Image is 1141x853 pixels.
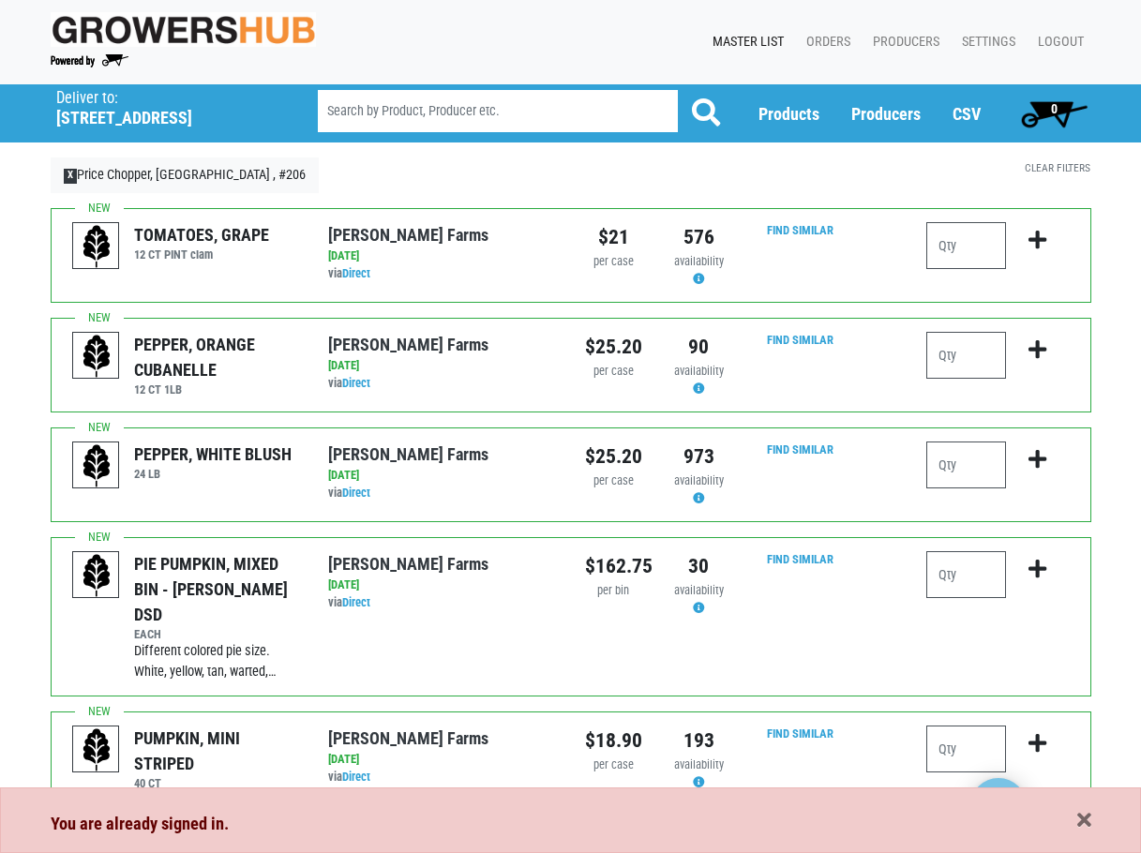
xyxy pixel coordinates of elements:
div: TOMATOES, GRAPE [134,222,269,247]
a: Find Similar [767,223,833,237]
a: Find Similar [767,552,833,566]
div: 973 [670,441,728,471]
a: Producers [858,24,947,60]
a: CSV [953,104,981,124]
p: Deliver to: [56,89,270,108]
div: $21 [585,222,642,252]
img: placeholder-variety-43d6402dacf2d531de610a020419775a.svg [73,726,120,773]
a: Direct [342,266,370,280]
a: Clear Filters [1025,161,1090,174]
input: Qty [926,726,1006,772]
div: [DATE] [328,576,556,594]
div: 193 [670,726,728,756]
img: placeholder-variety-43d6402dacf2d531de610a020419775a.svg [73,223,120,270]
a: 0 [1013,95,1096,132]
h5: [STREET_ADDRESS] [56,108,270,128]
a: Settings [947,24,1023,60]
a: Producers [851,104,921,124]
a: Direct [342,376,370,390]
a: Logout [1023,24,1091,60]
span: availability [674,583,724,597]
h6: 12 CT 1LB [134,382,300,397]
div: You are already signed in. [51,811,1091,837]
div: PEPPER, ORANGE CUBANELLE [134,332,300,382]
input: Qty [926,222,1006,269]
h6: 24 LB [134,467,292,481]
img: placeholder-variety-43d6402dacf2d531de610a020419775a.svg [73,333,120,380]
div: Different colored pie size. White, yellow, tan, warted, [134,641,300,681]
span: availability [674,473,724,487]
a: Find Similar [767,726,833,741]
input: Qty [926,551,1006,598]
div: $162.75 [585,551,642,581]
span: X [64,169,78,184]
a: [PERSON_NAME] Farms [328,444,488,464]
div: 90 [670,332,728,362]
span: … [268,664,277,680]
span: availability [674,364,724,378]
a: [PERSON_NAME] Farms [328,554,488,574]
div: 30 [670,551,728,581]
div: [DATE] [328,247,556,265]
h6: 12 CT PINT clam [134,247,269,262]
div: $25.20 [585,332,642,362]
div: 576 [670,222,728,252]
div: PIE PUMPKIN, MIXED BIN - [PERSON_NAME] DSD [134,551,300,627]
div: per case [585,363,642,381]
h6: EACH [134,627,300,641]
a: Orders [791,24,858,60]
div: [DATE] [328,357,556,375]
div: [DATE] [328,751,556,769]
h6: 40 CT [134,776,300,790]
a: XPrice Chopper, [GEOGRAPHIC_DATA] , #206 [51,157,320,193]
img: original-fc7597fdc6adbb9d0e2ae620e786d1a2.jpg [51,12,317,47]
div: via [328,485,556,502]
input: Search by Product, Producer etc. [318,90,678,132]
div: per bin [585,582,642,600]
div: via [328,375,556,393]
div: per case [585,756,642,774]
a: Find Similar [767,333,833,347]
div: [DATE] [328,467,556,485]
img: placeholder-variety-43d6402dacf2d531de610a020419775a.svg [73,552,120,599]
a: [PERSON_NAME] Farms [328,335,488,354]
a: Find Similar [767,442,833,456]
div: via [328,769,556,786]
a: Direct [342,770,370,784]
a: Products [758,104,819,124]
a: Direct [342,595,370,609]
a: [PERSON_NAME] Farms [328,728,488,748]
div: $25.20 [585,441,642,471]
input: Qty [926,441,1006,488]
div: per case [585,253,642,271]
div: PEPPER, WHITE BLUSH [134,441,292,467]
img: Powered by Big Wheelbarrow [51,54,128,67]
span: 0 [1051,101,1058,116]
span: Price Chopper, Rome , #206 (1790 Black River Blvd, Rome, NY 13440, USA) [56,84,284,128]
div: PUMPKIN, MINI STRIPED [134,726,300,776]
a: [PERSON_NAME] Farms [328,225,488,245]
span: availability [674,254,724,268]
div: per case [585,472,642,490]
a: Master List [698,24,791,60]
a: Direct [342,486,370,500]
div: via [328,265,556,283]
span: availability [674,757,724,771]
div: $18.90 [585,726,642,756]
input: Qty [926,332,1006,379]
img: placeholder-variety-43d6402dacf2d531de610a020419775a.svg [73,442,120,489]
div: via [328,594,556,612]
